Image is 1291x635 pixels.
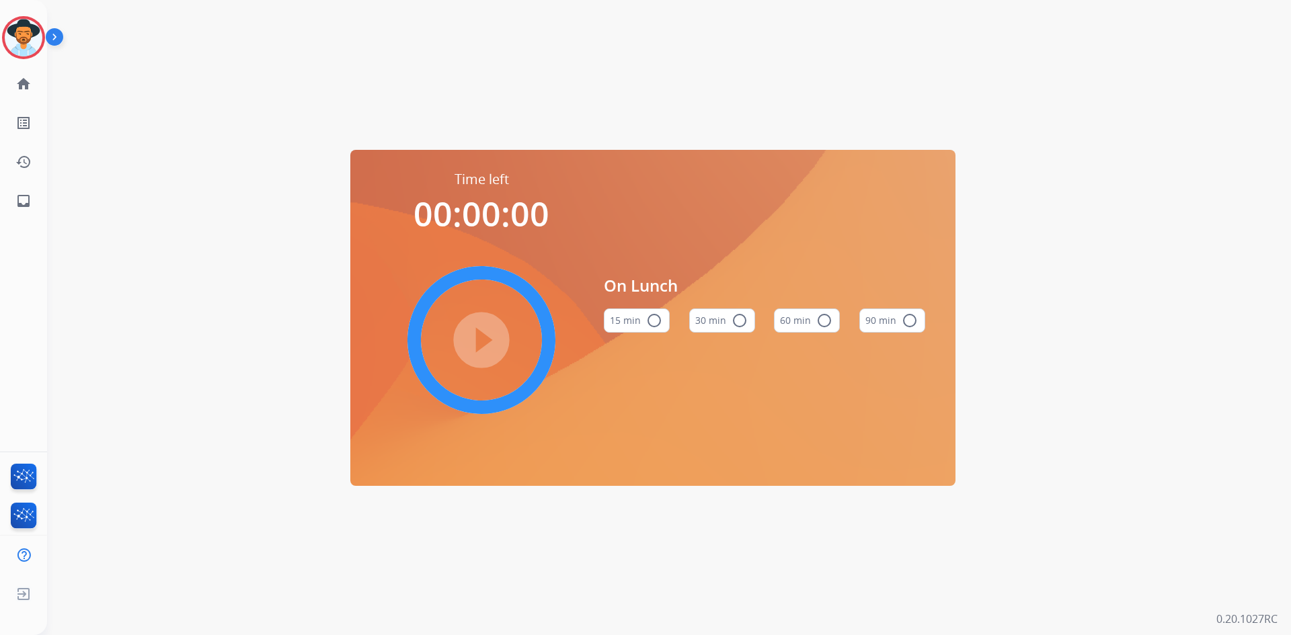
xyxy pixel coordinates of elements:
[859,308,925,333] button: 90 min
[15,76,32,92] mat-icon: home
[455,170,509,189] span: Time left
[414,191,549,237] span: 00:00:00
[646,312,662,329] mat-icon: radio_button_unchecked
[902,312,918,329] mat-icon: radio_button_unchecked
[689,308,755,333] button: 30 min
[15,154,32,170] mat-icon: history
[1216,611,1278,627] p: 0.20.1027RC
[15,193,32,209] mat-icon: inbox
[5,19,42,56] img: avatar
[604,308,670,333] button: 15 min
[774,308,840,333] button: 60 min
[15,115,32,131] mat-icon: list_alt
[732,312,748,329] mat-icon: radio_button_unchecked
[604,273,925,298] span: On Lunch
[816,312,832,329] mat-icon: radio_button_unchecked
